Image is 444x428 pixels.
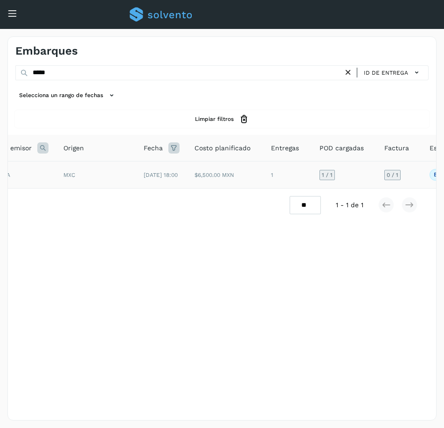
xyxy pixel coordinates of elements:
span: Costo planificado [194,143,250,153]
td: $6,500.00 MXN [187,161,264,188]
span: Limpiar filtros [195,115,234,123]
span: Factura [384,143,409,153]
span: 1 / 1 [322,172,333,178]
button: ID de entrega [361,66,424,79]
span: MXC [63,172,75,178]
td: 1 [264,161,312,188]
span: Fecha [144,143,163,153]
span: 1 - 1 de 1 [336,200,363,210]
span: Entregas [271,143,299,153]
span: Origen [63,143,84,153]
span: 0 / 1 [387,172,398,178]
span: ID de entrega [364,69,408,77]
h4: Embarques [15,44,78,58]
button: Limpiar filtros [15,111,429,128]
span: [DATE] 18:00 [144,172,178,178]
button: Selecciona un rango de fechas [15,88,120,103]
span: POD cargadas [319,143,364,153]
